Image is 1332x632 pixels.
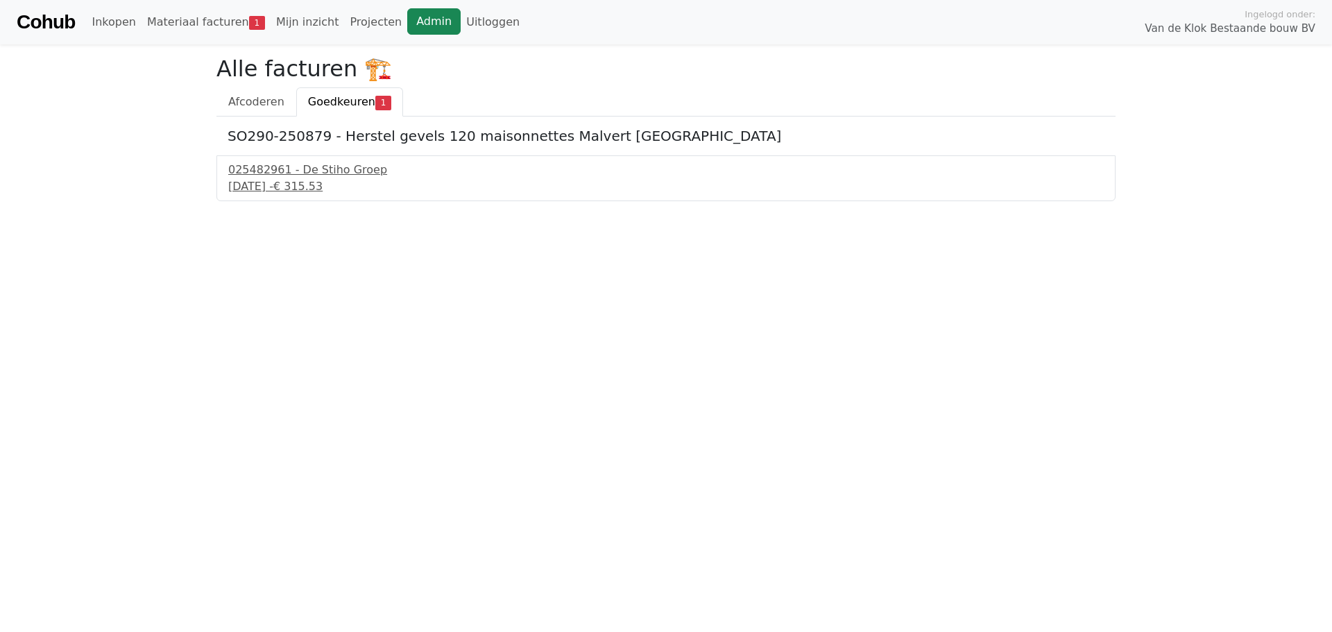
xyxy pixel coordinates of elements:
[1145,21,1315,37] span: Van de Klok Bestaande bouw BV
[273,180,323,193] span: € 315.53
[228,128,1104,144] h5: SO290-250879 - Herstel gevels 120 maisonnettes Malvert [GEOGRAPHIC_DATA]
[461,8,525,36] a: Uitloggen
[249,16,265,30] span: 1
[375,96,391,110] span: 1
[86,8,141,36] a: Inkopen
[1245,8,1315,21] span: Ingelogd onder:
[228,162,1104,178] div: 025482961 - De Stiho Groep
[216,55,1116,82] h2: Alle facturen 🏗️
[296,87,403,117] a: Goedkeuren1
[407,8,461,35] a: Admin
[216,87,296,117] a: Afcoderen
[142,8,271,36] a: Materiaal facturen1
[308,95,375,108] span: Goedkeuren
[228,95,284,108] span: Afcoderen
[228,162,1104,195] a: 025482961 - De Stiho Groep[DATE] -€ 315.53
[344,8,407,36] a: Projecten
[271,8,345,36] a: Mijn inzicht
[17,6,75,39] a: Cohub
[228,178,1104,195] div: [DATE] -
